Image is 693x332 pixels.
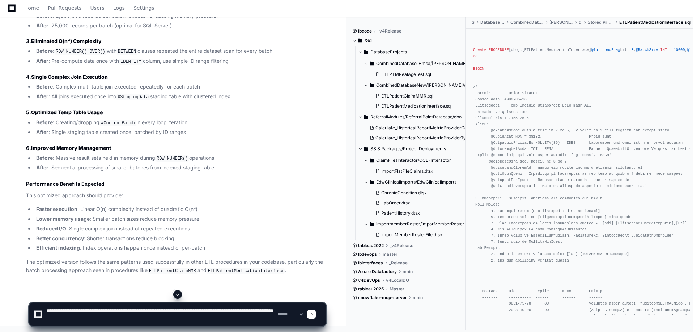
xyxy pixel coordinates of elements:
code: #CurrentBatch [99,120,136,126]
span: lbinterfaces [358,260,383,266]
span: Home [24,6,39,10]
span: INT [660,48,667,52]
li: : Creating/dropping in every loop iteration [34,118,326,127]
span: _v4Release [378,28,401,34]
strong: Lower memory usage [36,216,90,222]
button: ReferralModules/ReferralPointDatabase/dbo/StoredProcedures [358,111,466,123]
span: Settings [133,6,154,10]
strong: Single Complex Join Execution [31,74,108,80]
span: ETLPTMRealAgeTest.sql [381,72,431,77]
button: EdwClinicalImports/EdwClinicalImports [364,176,472,188]
button: ChronicCondition.dtsx [373,188,468,198]
li: : Sequential processing of smaller batches from indexed staging table [34,164,326,172]
span: [PERSON_NAME] [549,20,573,25]
code: #StagingData [116,94,150,100]
strong: After [36,22,48,29]
svg: Directory [370,59,374,68]
span: LabOrder.dtsx [381,200,410,206]
strong: Optimized Temp Table Usage [31,109,103,115]
strong: Before [36,119,53,125]
li: : Index operations happen once instead of per-batch [34,244,326,252]
button: ImportFlatFileClaims.dtsx [373,166,468,176]
code: ROW_NUMBER() [155,155,189,162]
code: ETLPatientClaimMMR [148,268,197,274]
li: : Shorter transactions reduce blocking [34,234,326,243]
button: importmemberRoster/imporMemberRosterFile/memberRosterImport/memberRosterImport [364,218,472,230]
span: Users [90,6,105,10]
h3: 4. [26,73,326,81]
button: CombinedDatabaseNew/[PERSON_NAME]/dbo/Stored Procedures [364,79,472,91]
strong: Before [36,13,53,19]
span: v4LocalDO [386,277,409,283]
span: main [403,269,413,275]
p: The optimized version follows the same patterns used successfully in other ETL procedures in your... [26,258,326,275]
span: = [627,48,629,52]
span: PatientHistory.dtsx [381,210,420,216]
li: : All joins executed once into staging table with clustered index [34,92,326,101]
strong: Improved Memory Management [31,145,111,151]
code: ETLPatientMedicationInterface [207,268,285,274]
svg: Directory [364,48,368,56]
code: IDENTITY [119,59,143,65]
span: ImportMemberRosterFile.dtsx [381,232,442,238]
span: SSIS Packages/Project Deployments [370,146,446,152]
span: Azure Datafactory [358,269,397,275]
strong: Reduced I/O [36,225,66,232]
span: 0 [631,48,633,52]
span: /Sql [365,38,373,43]
span: AS [473,54,477,59]
span: ImportFlatFileClaims.dtsx [381,168,433,174]
svg: Directory [370,81,374,90]
li: : 25,000 records per batch (optimal for SQL Server) [34,22,326,30]
span: importmemberRoster/imporMemberRosterFile/memberRosterImport/memberRosterImport [376,221,472,227]
span: CombinedDatabaseNew/[PERSON_NAME]/dbo/Stored Procedures [376,82,472,88]
span: Logs [113,6,125,10]
span: 10000 [674,48,685,52]
strong: Better concurrency [36,235,84,241]
span: tableau2022 [358,243,384,249]
button: PatientHistory.dtsx [373,208,468,218]
code: ROW_NUMBER() OVER() [54,48,107,55]
span: ChronicCondition.dtsx [381,190,427,196]
svg: Directory [370,220,374,228]
li: : Smaller batch sizes reduce memory pressure [34,215,326,223]
span: v4DevOps [358,277,380,283]
svg: Directory [364,113,368,121]
span: master [383,251,397,257]
span: Master [390,286,404,292]
h3: 6. [26,145,326,152]
strong: Before [36,83,53,90]
span: DatabaseProjects [480,20,505,25]
li: : Pre-compute data once with column, use simple ID range filtering [34,57,326,66]
span: Calculate_HistoricalReportMetricProviderTypeScore.sql [375,135,490,141]
button: ImportMemberRosterFile.dtsx [373,230,468,240]
button: SSIS Packages/Project Deployments [358,143,466,155]
code: BETWEEN [116,48,137,55]
button: ETLPatientMedicationInterface.sql [373,101,468,111]
h3: 5. [26,109,326,116]
button: ClaimFilesInteractor/CCLFInteractor [364,155,472,166]
span: Sql [472,20,475,25]
strong: Eliminated O(n²) Complexity [31,38,102,44]
span: Stored Procedures [588,20,613,25]
strong: After [36,164,48,171]
svg: Directory [370,178,374,186]
span: ClaimFilesInteractor/CCLFInteractor [376,158,451,163]
span: lbcode [358,28,372,34]
li: : Linear O(n) complexity instead of quadratic O(n²) [34,205,326,214]
button: CombinedDatabase_Hmsa/[PERSON_NAME]/dbo/Stored Procedures [364,58,472,69]
strong: Faster execution [36,206,77,212]
span: BEGIN [473,66,484,71]
span: Calculate_HistoricalReportMetricProviderCategoryScore.sql [375,125,499,131]
span: @BatchSize [636,48,658,52]
span: ReferralModules/ReferralPointDatabase/dbo/StoredProcedures [370,114,466,120]
span: EdwClinicalImports/EdwClinicalImports [376,179,456,185]
span: @fullLoadFlag [591,48,620,52]
strong: After [36,129,48,135]
span: _v4Release [390,243,413,249]
button: ETLPatientClaimMMR.sql [373,91,468,101]
span: ETLPatientMedicationInterface.sql [619,20,691,25]
li: : Complex multi-table join executed repeatedly for each batch [34,83,326,91]
span: PROCEDURE [489,48,509,52]
span: CombinedDatabaseNew [510,20,544,25]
